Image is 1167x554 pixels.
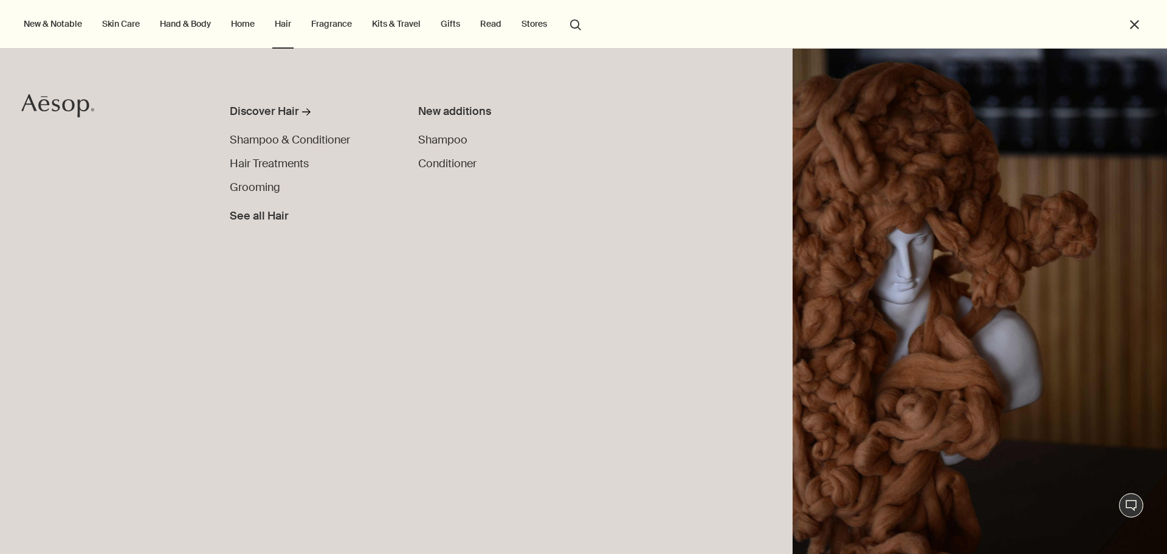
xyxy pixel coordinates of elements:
a: Hair Treatments [230,156,309,172]
span: Shampoo [418,133,467,147]
a: Hand & Body [157,16,213,32]
a: Home [229,16,257,32]
button: Close the Menu [1127,18,1141,32]
a: Conditioner [418,156,477,172]
button: Stores [519,16,549,32]
a: Gifts [438,16,463,32]
div: New additions [418,103,605,120]
a: Read [478,16,504,32]
svg: Aesop [21,94,94,118]
a: Fragrance [309,16,354,32]
button: Live Assistance [1119,493,1143,518]
button: New & Notable [21,16,84,32]
a: Grooming [230,179,280,196]
span: Conditioner [418,156,477,171]
a: Shampoo [418,132,467,148]
a: Aesop [21,94,94,121]
span: Shampoo & Conditioner [230,133,350,147]
div: Discover Hair [230,103,299,120]
a: Skin Care [100,16,142,32]
span: Hair Treatments [230,156,309,171]
a: Discover Hair [230,103,384,125]
span: See all Hair [230,208,289,224]
button: Open search [565,12,587,35]
a: Hair [272,16,294,32]
img: Mannequin bust wearing wig made of wool. [793,49,1167,554]
a: See all Hair [230,203,289,224]
a: Kits & Travel [370,16,423,32]
a: Shampoo & Conditioner [230,132,350,148]
span: Grooming [230,180,280,195]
